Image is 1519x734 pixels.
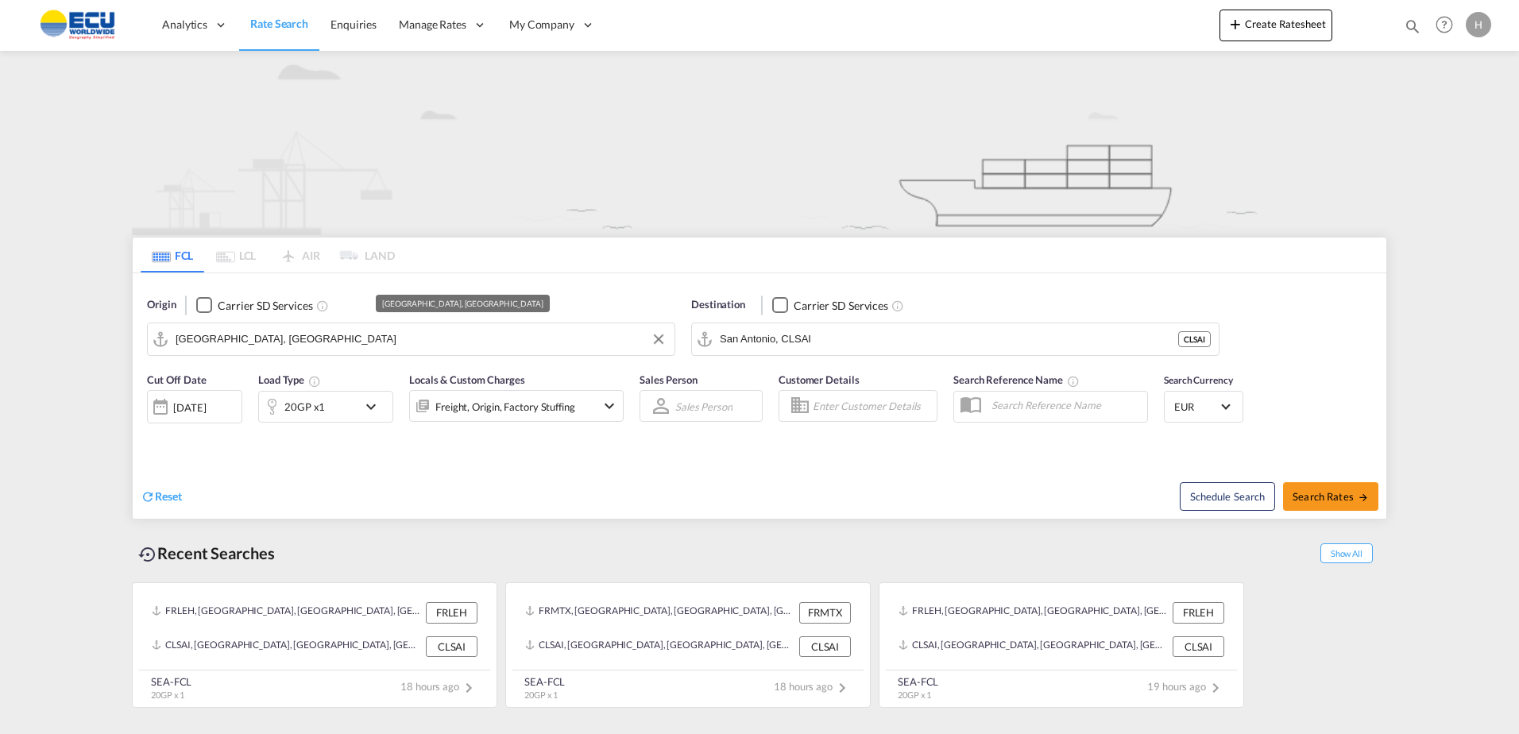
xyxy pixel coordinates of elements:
[133,273,1386,519] div: Origin Checkbox No InkUnchecked: Search for CY (Container Yard) services for all selected carrier...
[147,297,176,313] span: Origin
[400,680,478,693] span: 18 hours ago
[132,582,497,708] recent-search-card: FRLEH, [GEOGRAPHIC_DATA], [GEOGRAPHIC_DATA], [GEOGRAPHIC_DATA], [GEOGRAPHIC_DATA] FRLEHCLSAI, [GE...
[674,395,734,418] md-select: Sales Person
[258,373,321,386] span: Load Type
[141,489,182,506] div: icon-refreshReset
[899,602,1169,623] div: FRLEH, Le Havre, France, Western Europe, Europe
[147,390,242,423] div: [DATE]
[898,674,938,689] div: SEA-FCL
[691,297,745,313] span: Destination
[600,396,619,415] md-icon: icon-chevron-down
[361,397,388,416] md-icon: icon-chevron-down
[147,422,159,443] md-datepicker: Select
[772,297,888,314] md-checkbox: Checkbox No Ink
[1178,331,1211,347] div: CLSAI
[525,602,795,623] div: FRMTX, Montoir-de-Bretagne, France, Western Europe, Europe
[151,674,191,689] div: SEA-FCL
[509,17,574,33] span: My Company
[647,327,671,351] button: Clear Input
[984,393,1147,417] input: Search Reference Name
[218,298,312,314] div: Carrier SD Services
[1320,543,1373,563] span: Show All
[1173,395,1235,418] md-select: Select Currency: € EUREuro
[284,396,325,418] div: 20GP x1
[899,636,1169,657] div: CLSAI, San Antonio, Chile, South America, Americas
[1404,17,1421,35] md-icon: icon-magnify
[382,295,543,312] div: [GEOGRAPHIC_DATA], [GEOGRAPHIC_DATA]
[879,582,1244,708] recent-search-card: FRLEH, [GEOGRAPHIC_DATA], [GEOGRAPHIC_DATA], [GEOGRAPHIC_DATA], [GEOGRAPHIC_DATA] FRLEHCLSAI, [GE...
[155,489,182,503] span: Reset
[138,545,157,564] md-icon: icon-backup-restore
[173,400,206,415] div: [DATE]
[833,678,852,697] md-icon: icon-chevron-right
[148,323,674,355] md-input-container: Le Havre, FRLEH
[459,678,478,697] md-icon: icon-chevron-right
[640,373,698,386] span: Sales Person
[524,674,565,689] div: SEA-FCL
[1174,400,1219,414] span: EUR
[1147,680,1225,693] span: 19 hours ago
[1173,636,1224,657] div: CLSAI
[409,373,525,386] span: Locals & Custom Charges
[141,489,155,504] md-icon: icon-refresh
[1466,12,1491,37] div: H
[1293,490,1369,503] span: Search Rates
[525,636,795,657] div: CLSAI, San Antonio, Chile, South America, Americas
[799,602,851,623] div: FRMTX
[308,375,321,388] md-icon: Select multiple loads to view rates
[152,636,422,657] div: CLSAI, San Antonio, Chile, South America, Americas
[426,602,477,623] div: FRLEH
[1226,14,1245,33] md-icon: icon-plus 400-fg
[24,7,131,43] img: 6cccb1402a9411edb762cf9624ab9cda.png
[162,17,207,33] span: Analytics
[898,690,931,700] span: 20GP x 1
[953,373,1080,386] span: Search Reference Name
[141,238,204,272] md-tab-item: FCL
[1164,374,1233,386] span: Search Currency
[1404,17,1421,41] div: icon-magnify
[316,299,329,312] md-icon: Unchecked: Search for CY (Container Yard) services for all selected carriers.Checked : Search for...
[794,298,888,314] div: Carrier SD Services
[435,396,575,418] div: Freight Origin Factory Stuffing
[1180,482,1275,511] button: Note: By default Schedule search will only considerorigin ports, destination ports and cut off da...
[176,327,667,351] input: Search by Port
[330,17,377,31] span: Enquiries
[250,17,308,30] span: Rate Search
[409,390,624,422] div: Freight Origin Factory Stuffingicon-chevron-down
[799,636,851,657] div: CLSAI
[151,690,184,700] span: 20GP x 1
[505,582,871,708] recent-search-card: FRMTX, [GEOGRAPHIC_DATA], [GEOGRAPHIC_DATA], [GEOGRAPHIC_DATA], [GEOGRAPHIC_DATA] FRMTXCLSAI, [GE...
[1206,678,1225,697] md-icon: icon-chevron-right
[132,51,1387,235] img: new-FCL.png
[1358,492,1369,503] md-icon: icon-arrow-right
[399,17,466,33] span: Manage Rates
[813,394,932,418] input: Enter Customer Details
[258,391,393,423] div: 20GP x1icon-chevron-down
[692,323,1219,355] md-input-container: San Antonio, CLSAI
[196,297,312,314] md-checkbox: Checkbox No Ink
[1173,602,1224,623] div: FRLEH
[147,373,207,386] span: Cut Off Date
[1219,10,1332,41] button: icon-plus 400-fgCreate Ratesheet
[1283,482,1378,511] button: Search Ratesicon-arrow-right
[1431,11,1466,40] div: Help
[141,238,395,272] md-pagination-wrapper: Use the left and right arrow keys to navigate between tabs
[1431,11,1458,38] span: Help
[774,680,852,693] span: 18 hours ago
[720,327,1178,351] input: Search by Port
[779,373,859,386] span: Customer Details
[152,602,422,623] div: FRLEH, Le Havre, France, Western Europe, Europe
[426,636,477,657] div: CLSAI
[891,299,904,312] md-icon: Unchecked: Search for CY (Container Yard) services for all selected carriers.Checked : Search for...
[524,690,558,700] span: 20GP x 1
[132,535,281,571] div: Recent Searches
[1067,375,1080,388] md-icon: Your search will be saved by the below given name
